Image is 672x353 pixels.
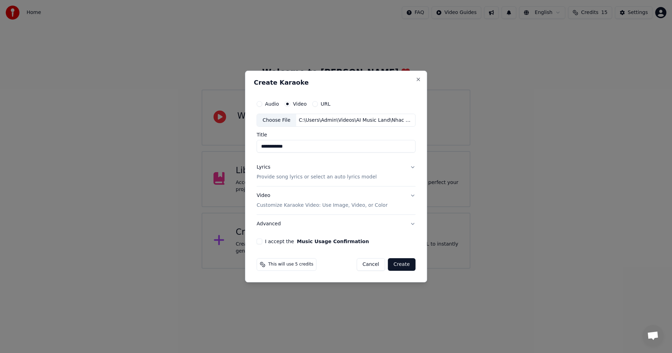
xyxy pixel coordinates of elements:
button: I accept the [297,239,369,244]
div: Choose File [257,114,296,127]
div: Video [257,192,387,209]
button: Advanced [257,215,415,233]
label: Audio [265,101,279,106]
p: Provide song lyrics or select an auto lyrics model [257,174,377,181]
button: Cancel [357,258,385,271]
label: Video [293,101,307,106]
label: URL [321,101,330,106]
div: C:\Users\Admin\Videos\AI Music Land\Nhac Viet\Chi Con Moi [PERSON_NAME]\ChiConMoiAnh.mp4 [296,117,415,124]
p: Customize Karaoke Video: Use Image, Video, or Color [257,202,387,209]
button: VideoCustomize Karaoke Video: Use Image, Video, or Color [257,187,415,215]
div: Lyrics [257,164,270,171]
label: I accept the [265,239,369,244]
span: This will use 5 credits [268,262,313,267]
h2: Create Karaoke [254,79,418,86]
button: Create [388,258,415,271]
label: Title [257,133,415,137]
button: LyricsProvide song lyrics or select an auto lyrics model [257,158,415,186]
